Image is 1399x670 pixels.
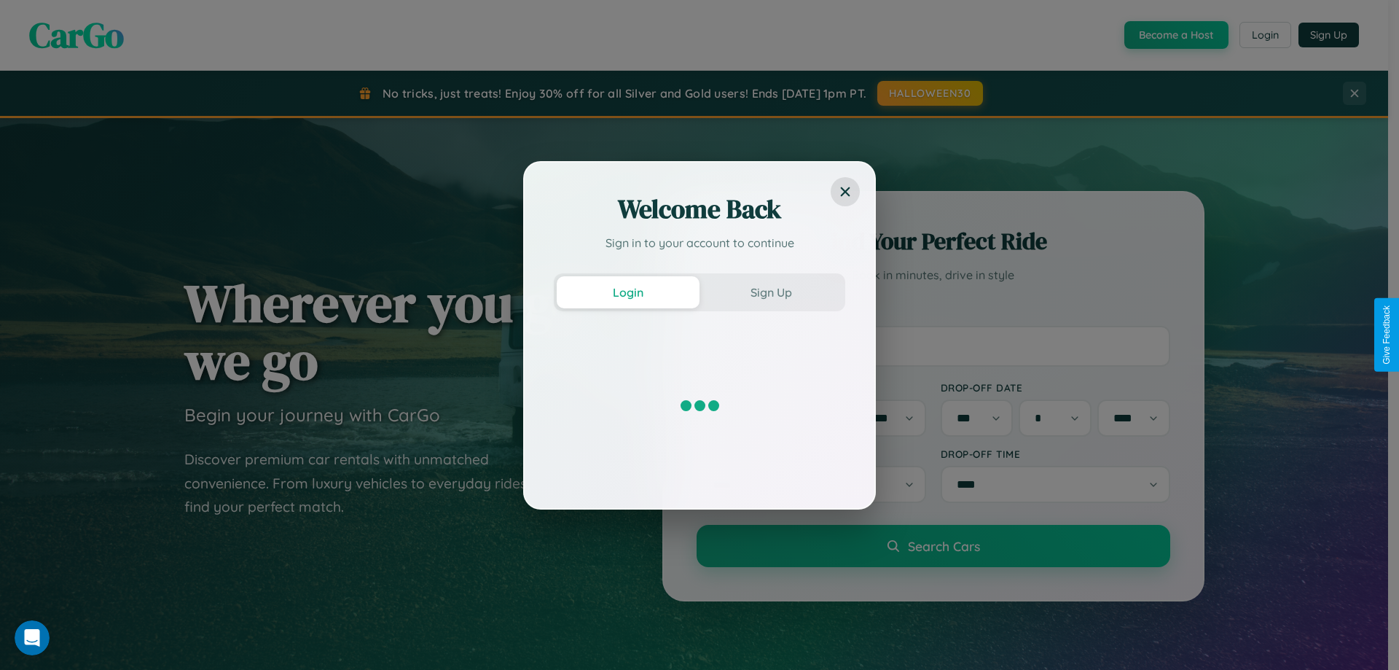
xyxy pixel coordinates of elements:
button: Sign Up [699,276,842,308]
h2: Welcome Back [554,192,845,227]
button: Login [557,276,699,308]
div: Give Feedback [1382,305,1392,365]
p: Sign in to your account to continue [554,234,845,252]
iframe: Intercom live chat [15,620,50,655]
